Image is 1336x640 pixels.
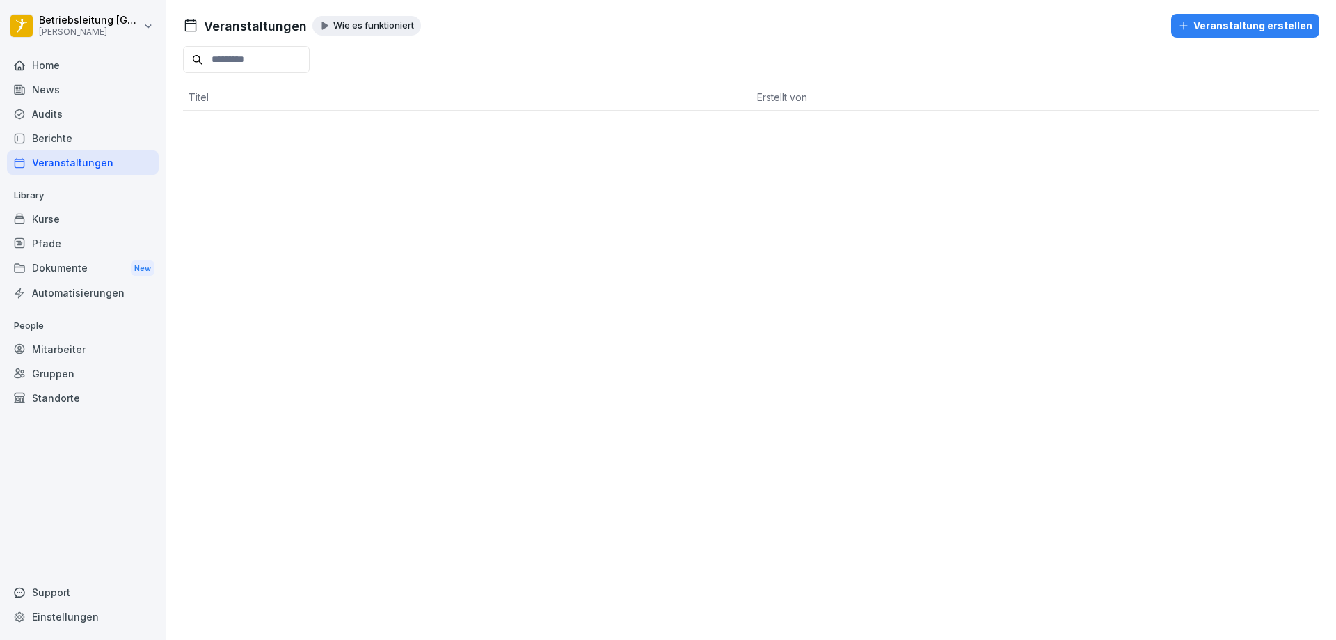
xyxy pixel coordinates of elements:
a: Veranstaltungen [7,150,159,175]
button: Veranstaltung erstellen [1171,14,1319,38]
a: Berichte [7,126,159,150]
p: [PERSON_NAME] [39,27,141,37]
a: Standorte [7,386,159,410]
a: Mitarbeiter [7,337,159,361]
div: New [131,260,154,276]
p: Library [7,185,159,207]
p: Betriebsleitung [GEOGRAPHIC_DATA] [39,15,141,26]
span: Erstellt von [757,91,807,103]
a: Gruppen [7,361,159,386]
a: Home [7,53,159,77]
p: People [7,315,159,337]
div: Dokumente [7,256,159,281]
a: News [7,77,159,102]
a: Pfade [7,231,159,256]
h1: Veranstaltungen [204,17,307,36]
a: Audits [7,102,159,126]
p: Wie es funktioniert [333,20,414,31]
a: Kurse [7,207,159,231]
div: Veranstaltung erstellen [1178,18,1312,33]
a: Einstellungen [7,604,159,629]
a: DokumenteNew [7,256,159,281]
a: Automatisierungen [7,281,159,305]
span: Titel [189,91,209,103]
div: Support [7,580,159,604]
